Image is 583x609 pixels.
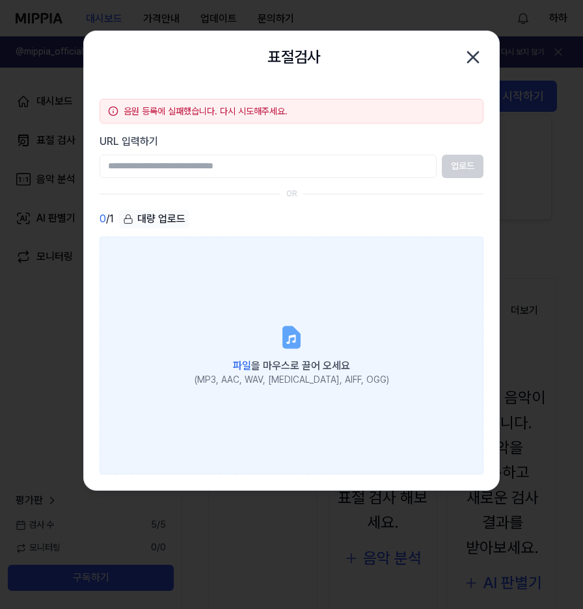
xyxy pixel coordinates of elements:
[100,210,114,229] div: / 1
[195,374,389,387] div: (MP3, AAC, WAV, [MEDICAL_DATA], AIFF, OGG)
[100,211,106,227] span: 0
[119,210,189,228] div: 대량 업로드
[100,134,483,149] label: URL 입력하기
[267,45,321,70] h2: 표절검사
[119,210,189,229] button: 대량 업로드
[286,188,297,200] div: OR
[124,105,475,118] div: 음원 등록에 실패했습니다. 다시 시도해주세요.
[233,359,350,372] span: 을 마우스로 끌어 오세요
[233,359,251,372] span: 파일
